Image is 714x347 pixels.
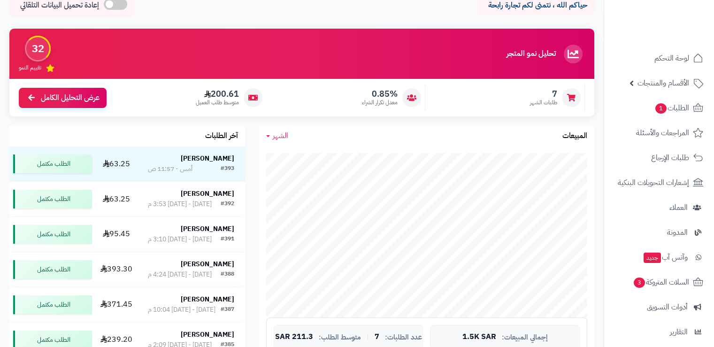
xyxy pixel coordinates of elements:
span: 7 [375,333,379,341]
h3: تحليل نمو المتجر [507,50,556,58]
a: المدونة [610,221,708,244]
a: التقارير [610,321,708,343]
a: الشهر [266,131,288,141]
div: أمس - 11:57 ص [148,164,192,174]
h3: المبيعات [562,132,587,140]
span: 211.3 SAR [275,333,313,341]
strong: [PERSON_NAME] [181,294,234,304]
span: العملاء [669,201,688,214]
div: الطلب مكتمل [13,260,92,279]
span: 0.85% [362,89,398,99]
a: السلات المتروكة3 [610,271,708,293]
a: عرض التحليل الكامل [19,88,107,108]
div: [DATE] - [DATE] 3:53 م [148,200,212,209]
span: متوسط طلب العميل [196,99,239,107]
div: الطلب مكتمل [13,154,92,173]
strong: [PERSON_NAME] [181,224,234,234]
td: 63.25 [96,182,137,216]
span: | [367,333,369,340]
div: [DATE] - [DATE] 4:24 م [148,270,212,279]
div: #392 [221,200,234,209]
strong: [PERSON_NAME] [181,154,234,163]
span: الطلبات [654,101,689,115]
strong: [PERSON_NAME] [181,259,234,269]
span: الأقسام والمنتجات [637,77,689,90]
img: logo-2.png [650,7,705,27]
div: #391 [221,235,234,244]
span: إشعارات التحويلات البنكية [618,176,689,189]
div: #387 [221,305,234,315]
a: المراجعات والأسئلة [610,122,708,144]
td: 371.45 [96,287,137,322]
span: أدوات التسويق [647,301,688,314]
a: إشعارات التحويلات البنكية [610,171,708,194]
strong: [PERSON_NAME] [181,330,234,339]
span: السلات المتروكة [633,276,689,289]
span: 1 [655,103,667,114]
div: [DATE] - [DATE] 3:10 م [148,235,212,244]
span: جديد [644,253,661,263]
a: طلبات الإرجاع [610,147,708,169]
a: وآتس آبجديد [610,246,708,269]
span: وآتس آب [643,251,688,264]
span: إجمالي المبيعات: [502,333,548,341]
div: الطلب مكتمل [13,225,92,244]
span: طلبات الإرجاع [651,151,689,164]
td: 95.45 [96,217,137,252]
span: 7 [530,89,557,99]
a: أدوات التسويق [610,296,708,318]
span: طلبات الشهر [530,99,557,107]
span: معدل تكرار الشراء [362,99,398,107]
span: 1.5K SAR [462,333,496,341]
span: التقارير [670,325,688,339]
span: المدونة [667,226,688,239]
strong: [PERSON_NAME] [181,189,234,199]
div: [DATE] - [DATE] 10:04 م [148,305,215,315]
div: #388 [221,270,234,279]
a: لوحة التحكم [610,47,708,69]
span: عرض التحليل الكامل [41,93,100,103]
span: متوسط الطلب: [319,333,361,341]
div: الطلب مكتمل [13,295,92,314]
td: 63.25 [96,147,137,181]
span: 200.61 [196,89,239,99]
span: عدد الطلبات: [385,333,422,341]
span: تقييم النمو [19,64,41,72]
a: الطلبات1 [610,97,708,119]
div: الطلب مكتمل [13,190,92,208]
a: العملاء [610,196,708,219]
div: #393 [221,164,234,174]
td: 393.30 [96,252,137,287]
span: 3 [634,278,645,288]
h3: آخر الطلبات [205,132,238,140]
span: المراجعات والأسئلة [636,126,689,139]
span: الشهر [273,130,288,141]
span: لوحة التحكم [654,52,689,65]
